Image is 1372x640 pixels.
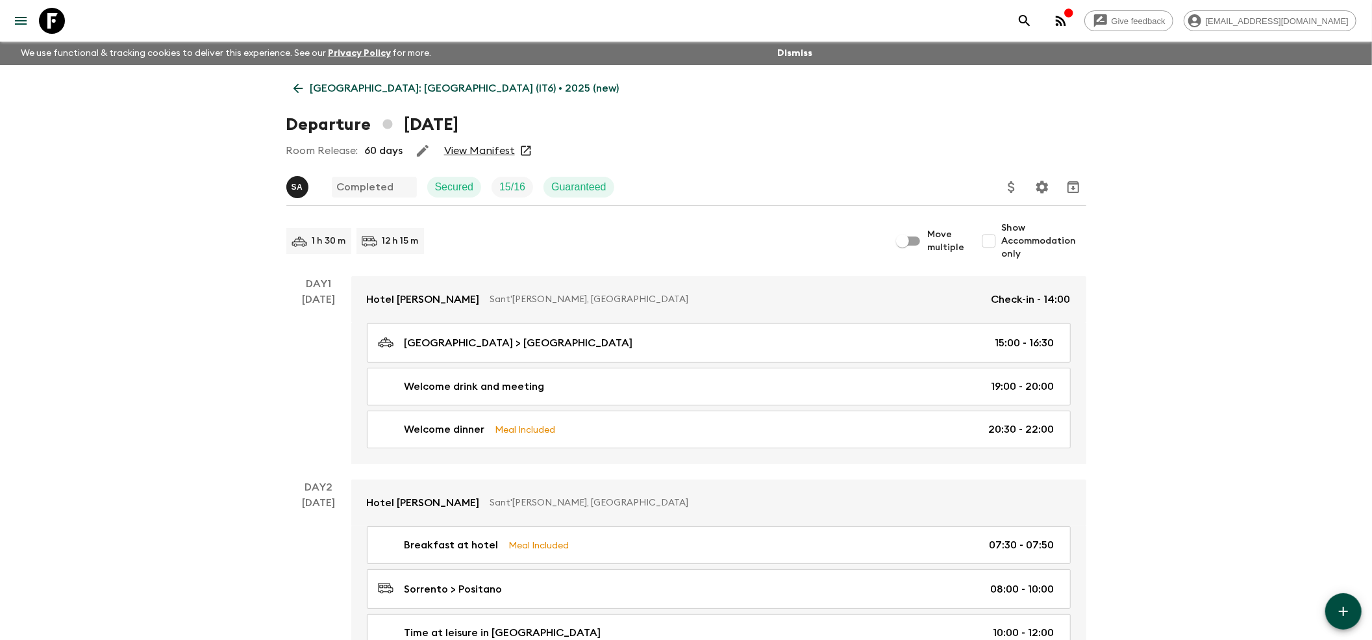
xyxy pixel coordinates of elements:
div: [DATE] [302,292,335,464]
p: Meal Included [509,538,569,552]
a: [GEOGRAPHIC_DATA] > [GEOGRAPHIC_DATA]15:00 - 16:30 [367,323,1071,363]
p: 15:00 - 16:30 [995,335,1054,351]
a: Breakfast at hotelMeal Included07:30 - 07:50 [367,526,1071,564]
p: 08:00 - 10:00 [991,582,1054,597]
p: Hotel [PERSON_NAME] [367,495,480,511]
p: 60 days [365,143,403,159]
p: Completed [337,179,394,195]
p: Hotel [PERSON_NAME] [367,292,480,307]
a: Hotel [PERSON_NAME]Sant'[PERSON_NAME], [GEOGRAPHIC_DATA] [351,480,1086,526]
button: Archive (Completed, Cancelled or Unsynced Departures only) [1060,174,1086,200]
div: Trip Fill [492,177,533,198]
button: Settings [1029,174,1055,200]
span: Give feedback [1104,16,1173,26]
p: 1 h 30 m [312,235,346,248]
h1: Departure [DATE] [286,112,458,138]
a: View Manifest [444,144,515,157]
a: [GEOGRAPHIC_DATA]: [GEOGRAPHIC_DATA] (IT6) • 2025 (new) [286,75,627,101]
p: 07:30 - 07:50 [990,537,1054,553]
p: We use functional & tracking cookies to deliver this experience. See our for more. [16,42,437,65]
button: Dismiss [774,44,816,62]
a: Welcome drink and meeting19:00 - 20:00 [367,368,1071,405]
button: Update Price, Early Bird Discount and Costs [999,174,1025,200]
span: Show Accommodation only [1002,222,1086,261]
p: Sant'[PERSON_NAME], [GEOGRAPHIC_DATA] [490,293,981,306]
span: Move multiple [928,228,966,254]
a: Privacy Policy [328,49,391,58]
p: Sant'[PERSON_NAME], [GEOGRAPHIC_DATA] [490,496,1060,509]
div: [EMAIL_ADDRESS][DOMAIN_NAME] [1184,10,1356,31]
p: Meal Included [495,422,556,437]
span: Simona Albanese [286,180,311,190]
p: Day 1 [286,276,351,292]
p: 15 / 16 [499,179,525,195]
p: 20:30 - 22:00 [989,422,1054,437]
p: 12 h 15 m [382,235,419,248]
p: Check-in - 14:00 [992,292,1071,307]
button: search adventures [1012,8,1038,34]
p: Welcome dinner [405,422,485,437]
button: menu [8,8,34,34]
p: Sorrento > Positano [405,582,503,597]
p: [GEOGRAPHIC_DATA] > [GEOGRAPHIC_DATA] [405,335,633,351]
p: Room Release: [286,143,358,159]
p: [GEOGRAPHIC_DATA]: [GEOGRAPHIC_DATA] (IT6) • 2025 (new) [310,81,619,96]
p: Guaranteed [551,179,606,195]
span: [EMAIL_ADDRESS][DOMAIN_NAME] [1199,16,1356,26]
p: Welcome drink and meeting [405,379,545,394]
a: Give feedback [1084,10,1173,31]
a: Sorrento > Positano08:00 - 10:00 [367,569,1071,609]
a: Hotel [PERSON_NAME]Sant'[PERSON_NAME], [GEOGRAPHIC_DATA]Check-in - 14:00 [351,276,1086,323]
p: 19:00 - 20:00 [992,379,1054,394]
a: Welcome dinnerMeal Included20:30 - 22:00 [367,411,1071,448]
p: Day 2 [286,480,351,495]
p: Breakfast at hotel [405,537,499,553]
p: Secured [435,179,474,195]
div: Secured [427,177,482,198]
